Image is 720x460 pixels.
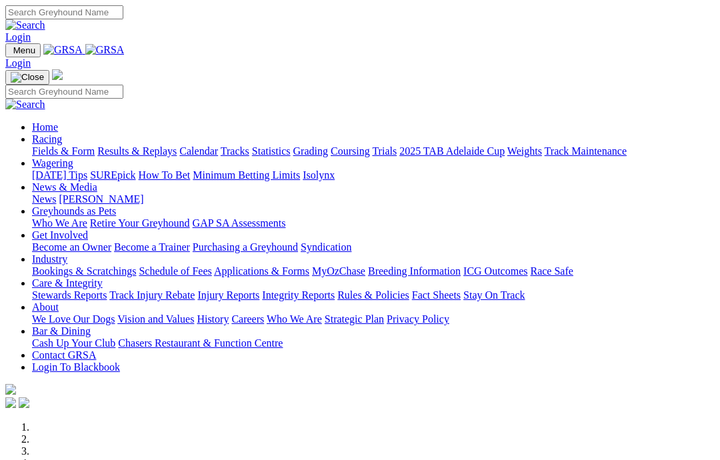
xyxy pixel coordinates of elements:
[32,313,115,325] a: We Love Our Dogs
[32,361,120,373] a: Login To Blackbook
[368,265,461,277] a: Breeding Information
[325,313,384,325] a: Strategic Plan
[5,397,16,408] img: facebook.svg
[312,265,365,277] a: MyOzChase
[252,145,291,157] a: Statistics
[303,169,335,181] a: Isolynx
[32,337,715,349] div: Bar & Dining
[90,169,135,181] a: SUREpick
[13,45,35,55] span: Menu
[32,313,715,325] div: About
[507,145,542,157] a: Weights
[118,337,283,349] a: Chasers Restaurant & Function Centre
[412,289,461,301] a: Fact Sheets
[32,277,103,289] a: Care & Integrity
[32,241,111,253] a: Become an Owner
[32,157,73,169] a: Wagering
[52,69,63,80] img: logo-grsa-white.png
[139,169,191,181] a: How To Bet
[193,241,298,253] a: Purchasing a Greyhound
[5,31,31,43] a: Login
[32,169,715,181] div: Wagering
[372,145,397,157] a: Trials
[32,121,58,133] a: Home
[530,265,573,277] a: Race Safe
[90,217,190,229] a: Retire Your Greyhound
[43,44,83,56] img: GRSA
[32,301,59,313] a: About
[11,72,44,83] img: Close
[267,313,322,325] a: Who We Are
[221,145,249,157] a: Tracks
[97,145,177,157] a: Results & Replays
[32,217,87,229] a: Who We Are
[109,289,195,301] a: Track Injury Rebate
[5,99,45,111] img: Search
[32,241,715,253] div: Get Involved
[32,349,96,361] a: Contact GRSA
[139,265,211,277] a: Schedule of Fees
[32,337,115,349] a: Cash Up Your Club
[193,169,300,181] a: Minimum Betting Limits
[197,313,229,325] a: History
[19,397,29,408] img: twitter.svg
[32,181,97,193] a: News & Media
[32,265,715,277] div: Industry
[5,5,123,19] input: Search
[5,384,16,395] img: logo-grsa-white.png
[32,265,136,277] a: Bookings & Scratchings
[32,193,56,205] a: News
[5,19,45,31] img: Search
[179,145,218,157] a: Calendar
[114,241,190,253] a: Become a Trainer
[262,289,335,301] a: Integrity Reports
[32,169,87,181] a: [DATE] Tips
[5,57,31,69] a: Login
[5,70,49,85] button: Toggle navigation
[463,289,525,301] a: Stay On Track
[32,253,67,265] a: Industry
[463,265,527,277] a: ICG Outcomes
[5,85,123,99] input: Search
[32,289,715,301] div: Care & Integrity
[32,193,715,205] div: News & Media
[59,193,143,205] a: [PERSON_NAME]
[337,289,409,301] a: Rules & Policies
[5,43,41,57] button: Toggle navigation
[32,325,91,337] a: Bar & Dining
[301,241,351,253] a: Syndication
[32,133,62,145] a: Racing
[197,289,259,301] a: Injury Reports
[293,145,328,157] a: Grading
[387,313,449,325] a: Privacy Policy
[32,145,95,157] a: Fields & Form
[193,217,286,229] a: GAP SA Assessments
[85,44,125,56] img: GRSA
[214,265,309,277] a: Applications & Forms
[32,205,116,217] a: Greyhounds as Pets
[32,145,715,157] div: Racing
[32,289,107,301] a: Stewards Reports
[231,313,264,325] a: Careers
[117,313,194,325] a: Vision and Values
[399,145,505,157] a: 2025 TAB Adelaide Cup
[32,217,715,229] div: Greyhounds as Pets
[32,229,88,241] a: Get Involved
[331,145,370,157] a: Coursing
[545,145,627,157] a: Track Maintenance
